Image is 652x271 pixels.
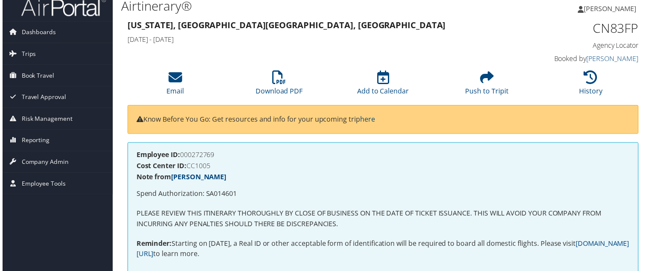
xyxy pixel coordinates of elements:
span: Trips [19,44,34,65]
strong: [US_STATE], [GEOGRAPHIC_DATA] [GEOGRAPHIC_DATA], [GEOGRAPHIC_DATA] [126,20,446,31]
h4: CC1005 [135,163,632,170]
a: Download PDF [255,76,302,96]
p: Starting on [DATE], a Real ID or other acceptable form of identification will be required to boar... [135,240,632,262]
h4: Booked by [521,54,640,64]
a: Email [165,76,183,96]
span: [PERSON_NAME] [585,4,638,13]
a: [PERSON_NAME] [170,173,225,183]
strong: Employee ID: [135,151,179,160]
h4: Agency Locator [521,41,640,50]
a: History [581,76,604,96]
strong: Reminder: [135,240,170,250]
span: Risk Management [19,109,70,130]
p: PLEASE REVIEW THIS ITINERARY THOROUGHLY BY CLOSE OF BUSINESS ON THE DATE OF TICKET ISSUANCE. THIS... [135,210,632,231]
h1: CN83FP [521,20,640,38]
strong: Cost Center ID: [135,162,185,172]
span: Employee Tools [19,174,64,195]
h4: 000272769 [135,152,632,159]
a: Add to Calendar [357,76,409,96]
span: Travel Approval [19,87,64,108]
span: Dashboards [19,22,54,43]
h4: [DATE] - [DATE] [126,35,509,44]
strong: Note from [135,173,225,183]
a: here [360,115,375,125]
p: Spend Authorization: SA014601 [135,190,632,201]
a: [PERSON_NAME] [588,54,640,64]
span: Book Travel [19,65,52,87]
p: Know Before You Go: Get resources and info for your upcoming trip [135,115,632,126]
span: Company Admin [19,152,67,174]
span: Reporting [19,131,47,152]
a: Push to Tripit [466,76,509,96]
